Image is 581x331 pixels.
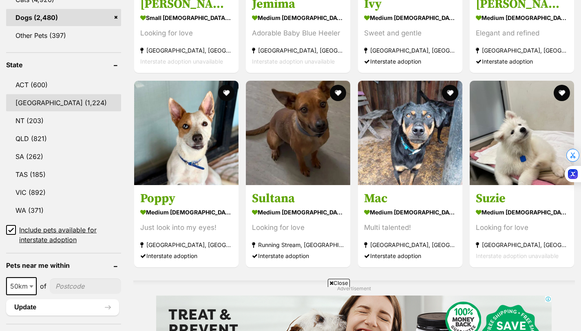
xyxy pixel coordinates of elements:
a: [GEOGRAPHIC_DATA] (1,224) [6,94,121,111]
strong: medium [DEMOGRAPHIC_DATA] Dog [252,12,344,24]
span: Include pets available for interstate adoption [19,225,121,245]
img: Sultana - Australian Kelpie Dog [246,81,350,185]
strong: [GEOGRAPHIC_DATA], [GEOGRAPHIC_DATA] [140,239,232,250]
a: NT (203) [6,112,121,129]
a: Dogs (2,480) [6,9,121,26]
a: SA (262) [6,148,121,165]
h3: Suzie [476,191,568,206]
iframe: Advertisement [142,290,439,327]
span: 50km [7,280,36,292]
span: Interstate adoption unavailable [140,58,223,65]
strong: medium [DEMOGRAPHIC_DATA] Dog [140,206,232,218]
div: Multi talented! [364,222,456,233]
button: favourite [218,85,234,101]
div: Looking for love [252,222,344,233]
span: Epic Australia Pass [150,80,199,86]
a: 2026 Epic Australia Pass On Sale Now [115,12,382,24]
a: Sponsored ByEpic Australia Pass [7,71,52,83]
input: postcode [50,278,121,294]
span: 50km [6,277,37,295]
header: State [6,61,121,68]
a: Sultana medium [DEMOGRAPHIC_DATA] Dog Looking for love Running Stream, [GEOGRAPHIC_DATA] Intersta... [246,185,350,267]
img: Mac - Australian Kelpie Dog [358,81,462,185]
a: WA (371) [6,202,121,219]
button: Update [6,299,119,316]
span: Interstate adoption unavailable [476,252,559,259]
div: Interstate adoption [364,56,456,67]
strong: medium [DEMOGRAPHIC_DATA] Dog [364,206,456,218]
div: Sweet and gentle [364,28,456,39]
div: Elegant and refined [476,28,568,39]
a: 2026 Epic Australia Pass On Sale Now [7,88,72,106]
a: Poppy medium [DEMOGRAPHIC_DATA] Dog Just look into my eyes! [GEOGRAPHIC_DATA], [GEOGRAPHIC_DATA] ... [134,185,239,267]
button: favourite [554,85,570,101]
h3: Sultana [252,191,344,206]
span: Epic Australia Pass [7,71,52,83]
a: Enjoy unlimited laps at [GEOGRAPHIC_DATA], [GEOGRAPHIC_DATA], and [PERSON_NAME]. Lock in the lowe... [7,111,72,179]
span: Close [328,279,350,287]
span: Interstate adoption unavailable [252,58,335,65]
strong: [GEOGRAPHIC_DATA], [GEOGRAPHIC_DATA] [364,45,456,56]
header: Pets near me within [6,262,121,269]
a: Other Pets (397) [6,27,121,44]
strong: Running Stream, [GEOGRAPHIC_DATA] [252,239,344,250]
img: Suzie - Samoyed Dog [470,81,574,185]
button: favourite [330,85,346,101]
div: Interstate adoption [364,250,456,261]
div: Just look into my eyes! [140,222,232,233]
a: Learn more [333,76,382,90]
div: Interstate adoption [140,250,232,261]
strong: medium [DEMOGRAPHIC_DATA] Dog [252,206,344,218]
div: Interstate adoption [252,250,344,261]
strong: [GEOGRAPHIC_DATA], [GEOGRAPHIC_DATA] [364,239,456,250]
a: ACT (600) [6,76,121,93]
strong: [GEOGRAPHIC_DATA], [GEOGRAPHIC_DATA] [252,45,344,56]
strong: medium [DEMOGRAPHIC_DATA] Dog [476,206,568,218]
div: Interstate adoption [476,56,568,67]
strong: medium [DEMOGRAPHIC_DATA] Dog [364,12,456,24]
strong: medium [DEMOGRAPHIC_DATA] Dog [476,12,568,24]
a: Ski & board Whistler Blackcomb plus get unlimited access to Perisher, [GEOGRAPHIC_DATA] & [GEOGRA... [115,30,382,49]
span: of [40,281,46,291]
img: Poppy - Australian Kelpie Dog [134,81,239,185]
strong: small [DEMOGRAPHIC_DATA] Dog [140,12,232,24]
a: Learn more [7,189,73,203]
img: OBA_TRANS.png [94,1,102,7]
button: favourite [442,85,458,101]
a: Suzie medium [DEMOGRAPHIC_DATA] Dog Looking for love [GEOGRAPHIC_DATA], [GEOGRAPHIC_DATA] Interst... [470,185,574,267]
h3: Poppy [140,191,232,206]
a: TAS (185) [6,166,121,183]
h3: Mac [364,191,456,206]
strong: [GEOGRAPHIC_DATA], [GEOGRAPHIC_DATA] [476,45,568,56]
a: VIC (892) [6,184,121,201]
a: Mac medium [DEMOGRAPHIC_DATA] Dog Multi talented! [GEOGRAPHIC_DATA], [GEOGRAPHIC_DATA] Interstate... [358,185,462,267]
img: OBA_TRANS.png [56,0,65,9]
div: Looking for love [476,222,568,233]
div: Looking for love [140,28,232,39]
a: Sponsored ByEpic Australia Pass [115,80,200,86]
strong: [GEOGRAPHIC_DATA], [GEOGRAPHIC_DATA] [476,239,568,250]
strong: [GEOGRAPHIC_DATA], [GEOGRAPHIC_DATA] [140,45,232,56]
a: Include pets available for interstate adoption [6,225,121,245]
a: QLD (821) [6,130,121,147]
div: Adorable Baby Blue Heeler [252,28,344,39]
